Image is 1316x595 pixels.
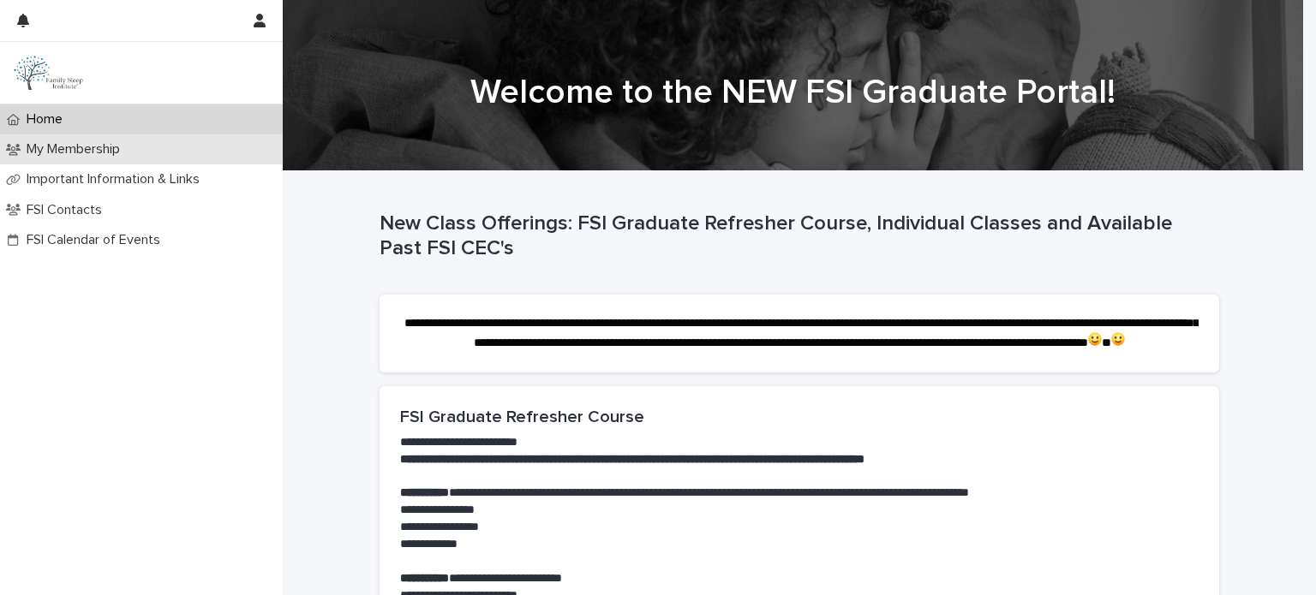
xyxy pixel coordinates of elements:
p: New Class Offerings: FSI Graduate Refresher Course, Individual Classes and Available Past FSI CEC's [380,211,1212,261]
h2: FSI Graduate Refresher Course [400,407,1199,427]
p: FSI Contacts [20,202,116,218]
p: My Membership [20,141,134,158]
img: clDnsA1tTUSw9F1EQwrE [14,56,86,90]
p: Home [20,111,76,128]
h1: Welcome to the NEW FSI Graduate Portal! [373,72,1212,113]
p: Important Information & Links [20,171,213,187]
p: FSI Calendar of Events [20,232,174,248]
